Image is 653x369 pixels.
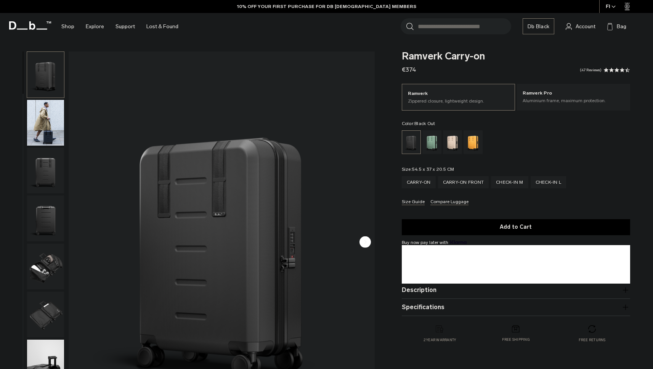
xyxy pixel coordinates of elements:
[27,244,64,289] img: Ramverk Carry-on Black Out
[27,148,64,194] img: Ramverk Carry-on Black Out
[86,13,104,40] a: Explore
[579,337,606,343] p: Free returns
[580,68,602,72] a: 47 reviews
[424,337,456,343] p: 2 year warranty
[517,84,630,110] a: Ramverk Pro Aluminium frame, maximum protection.
[27,51,64,98] button: Ramverk Carry-on Black Out
[27,291,64,338] button: Ramverk Carry-on Black Out
[27,195,64,242] button: Ramverk Carry-on Black Out
[27,99,64,146] button: Ramverk Carry-on Black Out
[359,236,371,249] button: Next slide
[56,13,184,40] nav: Main Navigation
[402,239,467,246] span: Buy now pay later with
[576,22,595,30] span: Account
[402,51,630,61] span: Ramverk Carry-on
[430,199,468,205] button: Compare Luggage
[402,66,416,73] span: €374
[146,13,178,40] a: Lost & Found
[27,52,64,98] img: Ramverk Carry-on Black Out
[237,3,416,10] a: 10% OFF YOUR FIRST PURCHASE FOR DB [DEMOGRAPHIC_DATA] MEMBERS
[27,100,64,146] img: Ramverk Carry-on Black Out
[523,97,624,104] p: Aluminium frame, maximum protection.
[402,167,454,172] legend: Size:
[617,22,626,30] span: Bag
[491,176,528,188] a: Check-in M
[408,90,509,98] p: Ramverk
[566,22,595,31] a: Account
[402,130,421,154] a: Black Out
[450,240,467,244] img: {"height" => 20, "alt" => "Klarna"}
[27,292,64,337] img: Ramverk Carry-on Black Out
[412,167,454,172] span: 54.5 x 37 x 20.5 CM
[414,121,435,126] span: Black Out
[61,13,74,40] a: Shop
[502,337,530,342] p: Free shipping
[402,176,436,188] a: Carry-on
[523,18,554,34] a: Db Black
[443,130,462,154] a: Fogbow Beige
[408,98,509,104] p: Zippered closure, lightweight design.
[607,22,626,31] button: Bag
[422,130,441,154] a: Green Ray
[531,176,566,188] a: Check-in L
[27,196,64,241] img: Ramverk Carry-on Black Out
[402,286,630,295] button: Description
[27,243,64,290] button: Ramverk Carry-on Black Out
[523,90,624,97] p: Ramverk Pro
[402,121,435,126] legend: Color:
[402,199,425,205] button: Size Guide
[464,130,483,154] a: Parhelion Orange
[438,176,489,188] a: Carry-on Front
[116,13,135,40] a: Support
[402,219,630,235] button: Add to Cart
[27,148,64,194] button: Ramverk Carry-on Black Out
[402,303,630,312] button: Specifications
